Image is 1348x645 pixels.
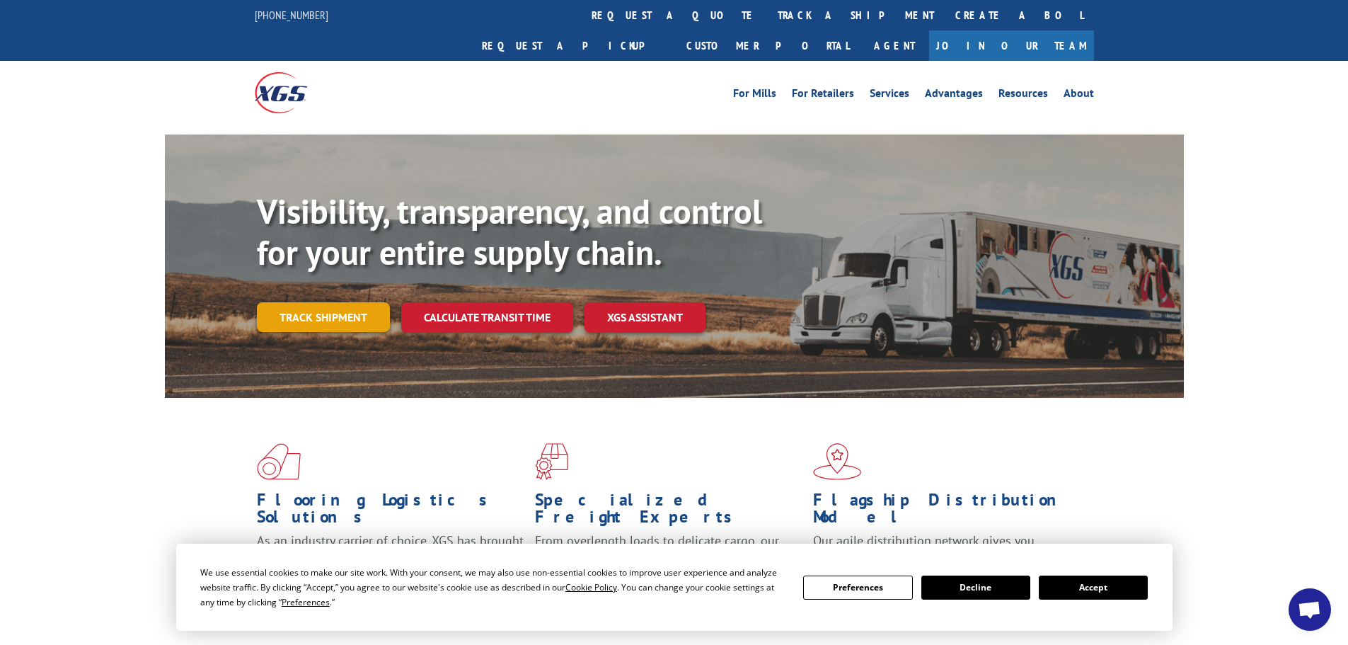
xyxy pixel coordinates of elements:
h1: Flooring Logistics Solutions [257,491,524,532]
h1: Flagship Distribution Model [813,491,1081,532]
a: Join Our Team [929,30,1094,61]
a: Request a pickup [471,30,676,61]
a: Customer Portal [676,30,860,61]
b: Visibility, transparency, and control for your entire supply chain. [257,189,762,274]
a: [PHONE_NUMBER] [255,8,328,22]
span: As an industry carrier of choice, XGS has brought innovation and dedication to flooring logistics... [257,532,524,583]
a: About [1064,88,1094,103]
span: Our agile distribution network gives you nationwide inventory management on demand. [813,532,1073,566]
h1: Specialized Freight Experts [535,491,802,532]
button: Accept [1039,576,1148,600]
img: xgs-icon-focused-on-flooring-red [535,443,568,480]
a: For Retailers [792,88,854,103]
button: Decline [921,576,1030,600]
a: Track shipment [257,302,390,332]
a: Advantages [925,88,983,103]
button: Preferences [803,576,912,600]
div: We use essential cookies to make our site work. With your consent, we may also use non-essential ... [200,565,786,610]
a: Services [870,88,909,103]
a: Agent [860,30,929,61]
div: Cookie Consent Prompt [176,544,1173,631]
a: For Mills [733,88,776,103]
img: xgs-icon-total-supply-chain-intelligence-red [257,443,301,480]
a: XGS ASSISTANT [584,302,705,333]
a: Calculate transit time [401,302,573,333]
div: Open chat [1289,588,1331,631]
a: Resources [998,88,1048,103]
img: xgs-icon-flagship-distribution-model-red [813,443,862,480]
p: From overlength loads to delicate cargo, our experienced staff knows the best way to move your fr... [535,532,802,595]
span: Cookie Policy [565,581,617,593]
span: Preferences [282,596,330,608]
